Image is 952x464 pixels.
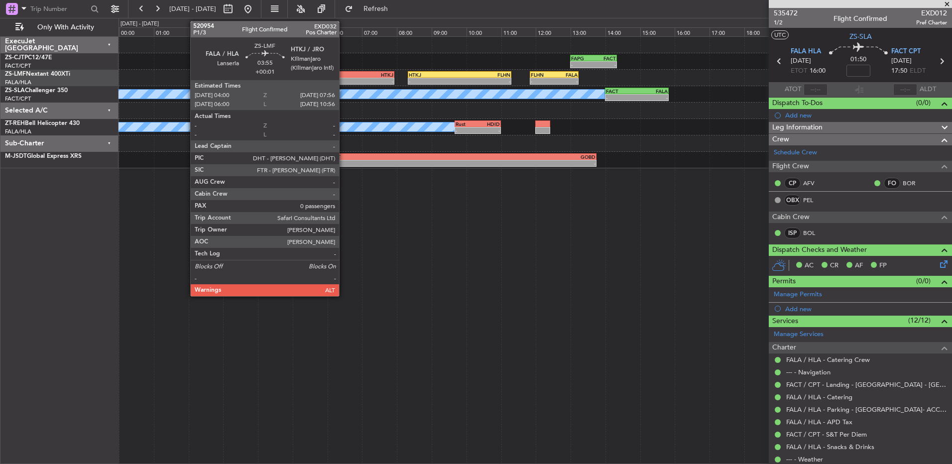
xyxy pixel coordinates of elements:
a: FACT / CPT - S&T Per Diem [786,430,867,439]
div: FO [884,178,900,189]
div: FALA [554,72,578,78]
span: Only With Activity [26,24,105,31]
a: ZS-LMFNextant 400XTi [5,71,70,77]
div: Rust [456,121,478,127]
span: ELDT [910,66,926,76]
a: FALA/HLA [5,79,31,86]
div: 03:00 [223,27,258,36]
div: - [594,62,616,68]
div: 09:00 [432,27,467,36]
span: (12/12) [908,315,931,326]
div: - [554,78,578,84]
a: --- - Navigation [786,368,831,376]
span: [DATE] [791,56,811,66]
div: - [456,127,478,133]
div: 12:00 [536,27,571,36]
div: ISP [784,228,801,238]
span: FACT CPT [891,47,921,57]
a: ZS-SLAChallenger 350 [5,88,68,94]
span: ETOT [791,66,807,76]
div: 01:00 [154,27,189,36]
span: ZS-CJT [5,55,24,61]
span: Refresh [355,5,397,12]
span: (0/0) [916,276,931,286]
span: ZT-REH [5,120,25,126]
span: ATOT [785,85,801,95]
a: FACT / CPT - Landing - [GEOGRAPHIC_DATA] - [GEOGRAPHIC_DATA] International FACT / CPT [786,380,947,389]
div: - [606,95,637,101]
a: FALA/HLA [5,128,31,135]
span: M-JSDT [5,153,27,159]
a: PEL [803,196,826,205]
div: Add new [785,111,947,119]
span: (0/0) [916,98,931,108]
button: UTC [771,30,789,39]
span: FALA HLA [791,47,821,57]
a: Manage Services [774,330,824,340]
div: FALA [637,88,668,94]
a: BOL [803,229,826,237]
a: FALA / HLA - Catering Crew [786,355,870,364]
div: 07:00 [362,27,397,36]
a: BOR [903,179,925,188]
span: [DATE] - [DATE] [169,4,216,13]
div: HTKJ [326,72,393,78]
span: Flight Crew [772,161,809,172]
span: 535472 [774,8,798,18]
div: - [462,160,595,166]
span: 1/2 [774,18,798,27]
div: - [328,160,462,166]
span: AC [805,261,814,271]
div: 04:00 [258,27,293,36]
div: 10:00 [467,27,501,36]
div: HTKJ [409,72,460,78]
div: FLHN [531,72,554,78]
div: HDID [477,121,500,127]
button: Refresh [340,1,400,17]
span: Permits [772,276,796,287]
a: FALA / HLA - Snacks & Drinks [786,443,874,451]
div: FACT [594,55,616,61]
input: --:-- [804,84,828,96]
div: 14:00 [605,27,640,36]
div: 15:00 [640,27,675,36]
div: FLHN [460,72,510,78]
span: Dispatch Checks and Weather [772,244,867,256]
span: CR [830,261,838,271]
div: 06:00 [328,27,362,36]
div: 18:00 [744,27,779,36]
span: EXD012 [916,8,947,18]
div: 11:00 [501,27,536,36]
div: 17:00 [710,27,744,36]
a: FALA / HLA - Parking - [GEOGRAPHIC_DATA]- ACC # 1800 [786,405,947,414]
div: OBX [784,195,801,206]
div: 16:00 [675,27,710,36]
div: CP [784,178,801,189]
span: 17:50 [891,66,907,76]
span: ZS-LMF [5,71,26,77]
div: FALA [258,72,326,78]
div: - [571,62,594,68]
div: FACT [328,154,462,160]
a: AFV [803,179,826,188]
span: AF [855,261,863,271]
div: - [258,78,326,84]
div: GOBD [462,154,595,160]
div: - [326,78,393,84]
span: ZS-SLA [5,88,25,94]
div: - [637,95,668,101]
button: Only With Activity [11,19,108,35]
a: ZS-CJTPC12/47E [5,55,52,61]
input: Trip Number [30,1,88,16]
a: ZT-REHBell Helicopter 430 [5,120,80,126]
a: FACT/CPT [5,95,31,103]
a: Manage Permits [774,290,822,300]
span: 01:50 [850,55,866,65]
div: [DATE] - [DATE] [120,20,159,28]
div: 13:00 [571,27,605,36]
span: ZS-SLA [849,31,872,42]
span: ALDT [920,85,936,95]
span: Pref Charter [916,18,947,27]
div: - [531,78,554,84]
div: - [409,78,460,84]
